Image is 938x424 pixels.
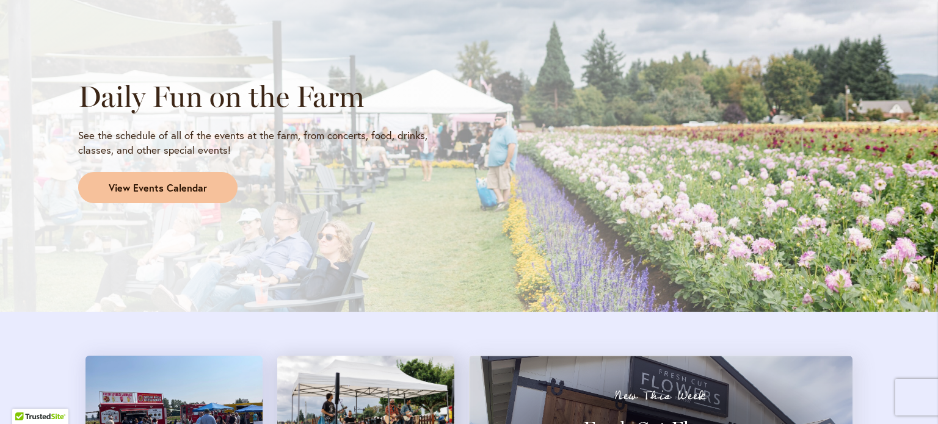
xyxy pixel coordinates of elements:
[78,172,238,204] a: View Events Calendar
[78,79,458,113] h2: Daily Fun on the Farm
[78,128,458,157] p: See the schedule of all of the events at the farm, from concerts, food, drinks, classes, and othe...
[109,181,207,195] span: View Events Calendar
